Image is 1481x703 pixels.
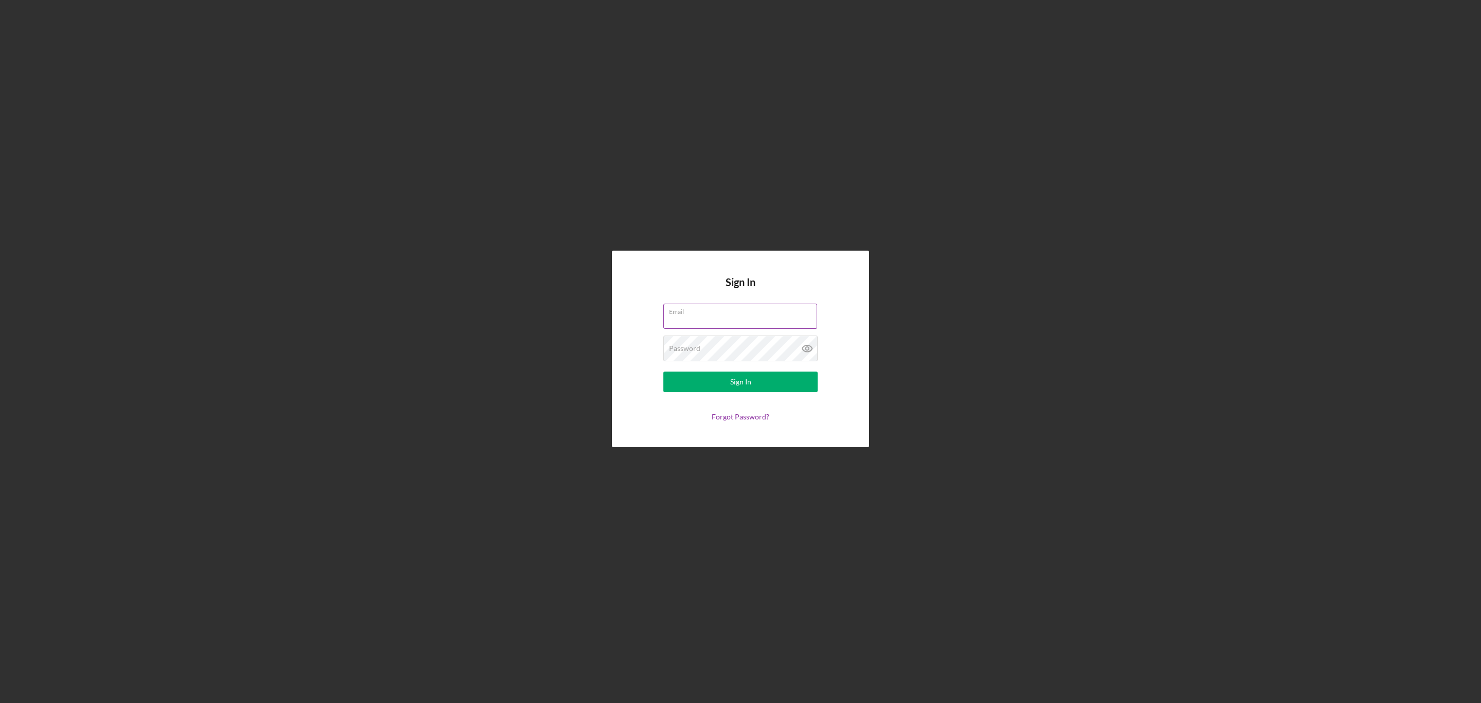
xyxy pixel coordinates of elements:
[669,304,817,315] label: Email
[669,344,700,353] label: Password
[726,276,755,304] h4: Sign In
[730,372,751,392] div: Sign In
[712,412,769,421] a: Forgot Password?
[663,372,818,392] button: Sign In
